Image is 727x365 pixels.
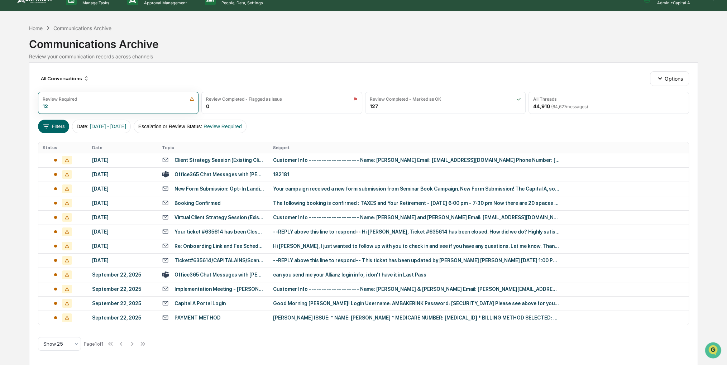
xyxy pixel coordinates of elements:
span: Preclearance [14,127,46,134]
div: [DATE] [92,157,153,163]
span: Data Lookup [14,140,45,148]
th: Status [38,142,88,153]
div: --REPLY above this line to respond-- This ticket has been updated by [PERSON_NAME] [PERSON_NAME] ... [273,258,560,263]
iframe: Open customer support [704,341,723,361]
button: Filters [38,120,69,133]
div: Office365 Chat Messages with [PERSON_NAME], CRPC™, AIF®, [PERSON_NAME], CFA® on [DATE] [174,272,264,278]
div: The following booking is confirmed : TAXES and Your Retirement - [DATE] 6:00 pm - 7:30 pm Now the... [273,200,560,206]
div: 0 [206,103,209,109]
div: Office365 Chat Messages with [PERSON_NAME], [PERSON_NAME], CPA on [DATE] [174,172,264,177]
th: Topic [158,142,269,153]
a: 🔎Data Lookup [4,138,48,150]
p: Admin • Capital A [651,0,702,5]
div: Home [29,25,43,31]
a: Powered byPylon [51,158,87,163]
div: September 22, 2025 [92,286,153,292]
div: We're available if you need us! [32,62,99,67]
div: Good Morning [PERSON_NAME]! Login Username: AMBAKERINK Password: [SECURITY_DATA] Please see above... [273,301,560,306]
a: 🖐️Preclearance [4,124,49,137]
div: --REPLY above this line to respond-- Hi [PERSON_NAME], Ticket #635614 has been closed. How did we... [273,229,560,235]
span: Pylon [71,158,87,163]
p: Manage Tasks [77,0,113,5]
div: Implementation Meeting - [PERSON_NAME] &amp; [PERSON_NAME] [174,286,264,292]
div: [DATE] [92,258,153,263]
div: 182181 [273,172,560,177]
span: • [59,97,62,103]
img: icon [517,97,521,101]
div: Review Completed - Flagged as Issue [206,96,282,102]
div: Virtual Client Strategy Session (Existing Clients only) - [PERSON_NAME] and [PERSON_NAME] [174,215,264,220]
div: September 22, 2025 [92,272,153,278]
div: Communications Archive [53,25,111,31]
div: 🖐️ [7,128,13,133]
span: ( 64,627 messages) [551,104,588,109]
span: [DATE] [63,97,78,103]
div: Past conversations [7,79,48,85]
div: Your campaign received a new form submission from Seminar Book Campaign. New Form Submission! The... [273,186,560,192]
img: icon [190,97,194,101]
img: 8933085812038_c878075ebb4cc5468115_72.jpg [15,54,28,67]
div: Client Strategy Session (Existing Clients only) - [PERSON_NAME] [174,157,264,163]
p: Approval Management [138,0,191,5]
div: Customer Info -------------------- Name: [PERSON_NAME] & [PERSON_NAME] Email: [PERSON_NAME][EMAIL... [273,286,560,292]
div: 44,910 [533,103,588,109]
th: Snippet [269,142,689,153]
div: Page 1 of 1 [84,341,104,347]
img: 1746055101610-c473b297-6a78-478c-a979-82029cc54cd1 [7,54,20,67]
div: [DATE] [92,200,153,206]
div: [DATE] [92,186,153,192]
div: Your ticket #635614 has been Closed. How did we do? [174,229,264,235]
div: 🗄️ [52,128,58,133]
a: 🗄️Attestations [49,124,92,137]
button: Date:[DATE] - [DATE] [72,120,131,133]
div: September 22, 2025 [92,315,153,321]
div: Hi [PERSON_NAME], I just wanted to follow up with you to check in and see if you have any questio... [273,243,560,249]
span: [DATE] - [DATE] [90,124,126,129]
p: How can we help? [7,15,130,26]
div: [DATE] [92,172,153,177]
button: Escalation or Review Status:Review Required [134,120,247,133]
div: can you send me your Allianz login info, i don't have it in Last Pass [273,272,560,278]
div: [DATE] [92,243,153,249]
div: Review your communication records across channels [29,53,698,59]
div: 12 [43,103,48,109]
div: [DATE] [92,229,153,235]
div: All Threads [533,96,556,102]
div: Customer Info -------------------- Name: [PERSON_NAME] and [PERSON_NAME] Email: [EMAIL_ADDRESS][D... [273,215,560,220]
div: New Form Submission: Opt-In Landing Page in Seminar Book Campaign ID#466558 [174,186,264,192]
div: Re: Onboarding Link and Fee Schedule [174,243,264,249]
div: 🔎 [7,141,13,147]
div: All Conversations [38,73,92,84]
button: Start new chat [122,57,130,65]
span: Review Required [204,124,242,129]
div: Capital A Portal Login [174,301,226,306]
div: Customer Info -------------------- Name: [PERSON_NAME] Email: [EMAIL_ADDRESS][DOMAIN_NAME] Phone ... [273,157,560,163]
div: Ticket#635614/CAPITALAINS/Scanning issues - help needed with Toshiba team -- has been updated [174,258,264,263]
img: Sigrid Alegria [7,90,19,102]
div: 127 [370,103,378,109]
button: Options [650,71,689,86]
div: Booking Confirmed [174,200,221,206]
img: icon [353,97,358,101]
button: See all [111,78,130,86]
div: Review Completed - Marked as OK [370,96,441,102]
div: September 22, 2025 [92,301,153,306]
div: PAYMENT METHOD [174,315,221,321]
span: [PERSON_NAME] [22,97,58,103]
div: Review Required [43,96,77,102]
span: Attestations [59,127,89,134]
div: [DATE] [92,215,153,220]
div: Start new chat [32,54,118,62]
div: [PERSON_NAME] ISSUE: * NAME: [PERSON_NAME] * MEDICARE NUMBER: [MEDICAL_ID] * BILLING METHOD SELEC... [273,315,560,321]
p: People, Data, Settings [216,0,267,5]
th: Date [88,142,158,153]
div: Communications Archive [29,32,698,51]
